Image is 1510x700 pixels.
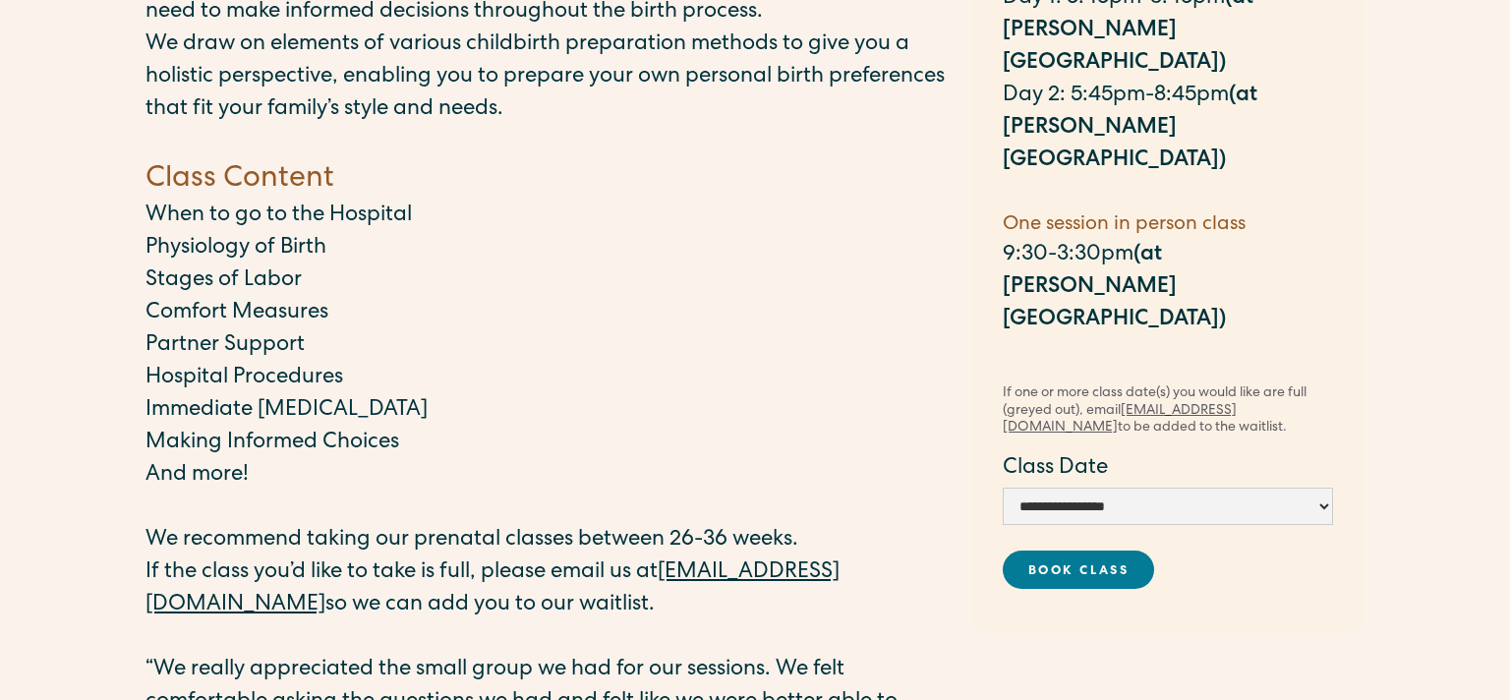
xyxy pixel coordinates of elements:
a: Book Class [1003,551,1154,589]
h4: Class Content [145,159,952,201]
p: Making Informed Choices [145,428,952,460]
strong: (at [PERSON_NAME][GEOGRAPHIC_DATA]) [1003,86,1257,172]
p: ‍ [1003,178,1333,210]
p: ‍ [145,493,952,525]
p: Comfort Measures [145,298,952,330]
p: Partner Support [145,330,952,363]
p: Stages of Labor [145,265,952,298]
p: ‍ [145,127,952,159]
h5: One session in person class [1003,210,1333,240]
p: ‍ [1003,337,1333,370]
a: [EMAIL_ADDRESS][DOMAIN_NAME] [145,562,840,616]
p: ‍ [145,622,952,655]
label: Class Date [1003,453,1333,486]
div: If one or more class date(s) you would like are full (greyed out), email to be added to the waitl... [1003,385,1333,437]
p: Day 2: 5:45pm-8:45pm [1003,81,1333,178]
strong: (at [PERSON_NAME][GEOGRAPHIC_DATA]) [1003,245,1226,331]
p: When to go to the Hospital [145,201,952,233]
p: And more! [145,460,952,493]
p: We recommend taking our prenatal classes between 26-36 weeks. [145,525,952,557]
p: 9:30-3:30pm [1003,240,1333,337]
p: Physiology of Birth [145,233,952,265]
p: We draw on elements of various childbirth preparation methods to give you a holistic perspective,... [145,29,952,127]
p: Hospital Procedures [145,363,952,395]
p: Immediate [MEDICAL_DATA] [145,395,952,428]
p: If the class you’d like to take is full, please email us at so we can add you to our waitlist. [145,557,952,622]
